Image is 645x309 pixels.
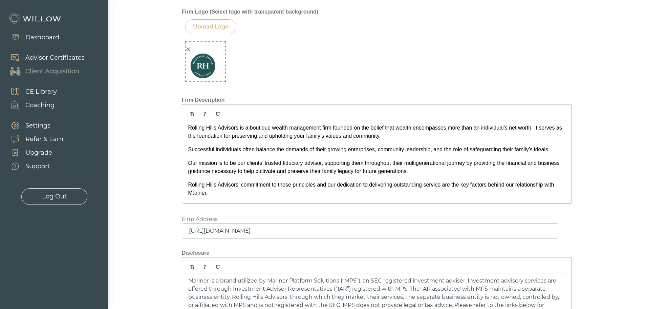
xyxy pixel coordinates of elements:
span: Italic [199,109,211,120]
img: ylkAAAAASUVORK5CYII= [186,53,220,87]
a: Refer & Earn [3,132,63,146]
div: Upload Logo [193,23,229,31]
a: CE Library [3,85,57,98]
div: Settings [25,121,50,130]
div: Log Out [42,192,67,201]
div: Firm Description [182,96,572,104]
span: Bold [186,109,198,120]
div: Refer & Earn [25,135,63,144]
a: Settings [3,119,63,132]
span: close [186,47,191,52]
div: Dashboard [25,33,59,42]
div: Support [25,162,50,171]
div: Firm Logo (Select logo with transparent background) [182,8,572,16]
img: Willow [8,13,63,24]
a: Dashboard [3,31,59,44]
div: Coaching [25,101,55,110]
div: CE Library [25,87,57,96]
a: Coaching [3,98,57,112]
div: Upgrade [25,148,52,157]
p: Our mission is to be our clients’ trusted fiduciary advisor, supporting them throughout their mul... [188,159,565,181]
div: Advisor Certificates [25,53,85,62]
div: Disclosure [182,249,572,257]
p: Successful individuals often balance the demands of their growing enterprises, community leadersh... [188,146,565,159]
a: Upgrade [3,146,63,159]
div: Firm Address [182,215,218,224]
a: Advisor Certificates [3,51,85,64]
span: Italic [199,262,211,273]
div: Client Acquisition [25,67,79,76]
span: Underline [212,109,224,120]
a: Client Acquisition [3,64,85,78]
span: Bold [186,262,198,273]
p: Rolling Hills Advisors is a boutique wealth management firm founded on the belief that wealth enc... [188,124,565,146]
span: Underline [212,262,224,273]
p: Rolling Hills Advisors’ commitment to these principles and our dedication to delivering outstandi... [188,181,565,197]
